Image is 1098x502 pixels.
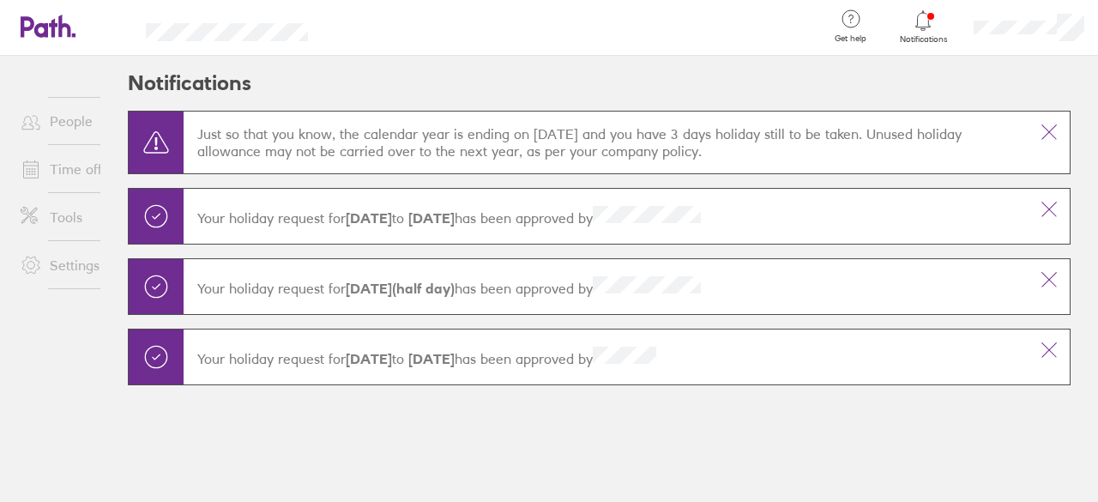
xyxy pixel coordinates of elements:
p: Just so that you know, the calendar year is ending on [DATE] and you have 3 days holiday still to... [197,125,1015,160]
span: to [346,350,455,367]
a: Settings [7,248,145,282]
a: Tools [7,200,145,234]
h2: Notifications [128,56,251,111]
a: Notifications [896,9,951,45]
span: Notifications [896,34,951,45]
strong: [DATE] (half day) [346,280,455,297]
strong: [DATE] [404,209,455,227]
a: Time off [7,152,145,186]
span: to [346,209,455,227]
p: Your holiday request for has been approved by [197,206,1015,227]
p: Your holiday request for has been approved by [197,347,1015,367]
p: Your holiday request for has been approved by [197,276,1015,297]
span: Get help [823,33,878,44]
a: People [7,104,145,138]
strong: [DATE] [404,350,455,367]
strong: [DATE] [346,350,392,367]
strong: [DATE] [346,209,392,227]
